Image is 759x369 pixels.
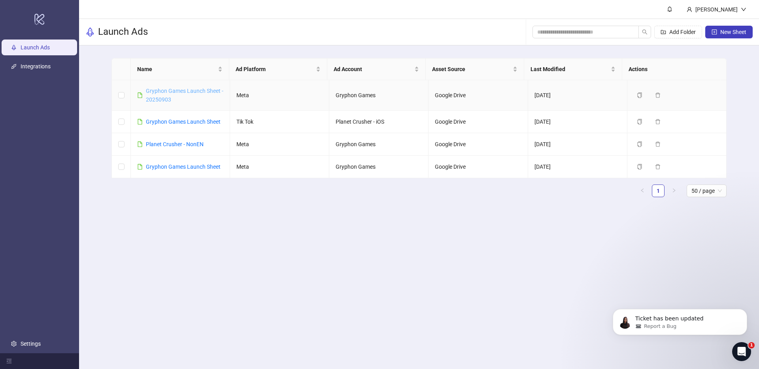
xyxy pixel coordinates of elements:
[636,184,649,197] button: left
[692,5,741,14] div: [PERSON_NAME]
[672,188,676,193] span: right
[137,119,143,124] span: file
[732,342,751,361] iframe: Intercom live chat
[137,65,216,73] span: Name
[655,92,661,98] span: delete
[637,119,642,124] span: copy
[668,184,680,197] li: Next Page
[137,92,143,98] span: file
[429,111,528,133] td: Google Drive
[668,184,680,197] button: right
[146,141,204,147] a: Planet Crusher - NonEN
[98,26,148,38] h3: Launch Ads
[654,26,702,38] button: Add Folder
[137,164,143,169] span: file
[524,58,623,80] th: Last Modified
[655,119,661,124] span: delete
[741,7,746,12] span: down
[85,27,95,37] span: rocket
[601,292,759,348] iframe: Intercom notifications message
[748,342,755,348] span: 1
[230,80,329,111] td: Meta
[329,111,429,133] td: Planet Crusher - iOS
[687,7,692,12] span: user
[531,65,610,73] span: Last Modified
[528,156,627,178] td: [DATE]
[637,92,642,98] span: copy
[137,141,143,147] span: file
[146,164,221,170] a: Gryphon Games Launch Sheet
[652,185,664,197] a: 1
[637,141,642,147] span: copy
[21,44,50,51] a: Launch Ads
[432,65,511,73] span: Asset Source
[669,29,696,35] span: Add Folder
[334,65,413,73] span: Ad Account
[528,133,627,156] td: [DATE]
[329,156,429,178] td: Gryphon Games
[655,164,661,169] span: delete
[230,111,329,133] td: Tik Tok
[329,133,429,156] td: Gryphon Games
[655,141,661,147] span: delete
[667,6,672,12] span: bell
[327,58,426,80] th: Ad Account
[146,88,223,103] a: Gryphon Games Launch Sheet - 20250903
[637,164,642,169] span: copy
[691,185,722,197] span: 50 / page
[236,65,315,73] span: Ad Platform
[230,156,329,178] td: Meta
[720,29,746,35] span: New Sheet
[712,29,717,35] span: plus-square
[21,63,51,70] a: Integrations
[131,58,229,80] th: Name
[528,80,627,111] td: [DATE]
[642,29,648,35] span: search
[429,156,528,178] td: Google Drive
[622,58,721,80] th: Actions
[429,133,528,156] td: Google Drive
[640,188,645,193] span: left
[652,184,665,197] li: 1
[21,341,41,347] a: Settings
[146,119,221,125] a: Gryphon Games Launch Sheet
[6,358,12,364] span: menu-fold
[429,80,528,111] td: Google Drive
[229,58,328,80] th: Ad Platform
[528,111,627,133] td: [DATE]
[230,133,329,156] td: Meta
[329,80,429,111] td: Gryphon Games
[661,29,666,35] span: folder-add
[705,26,753,38] button: New Sheet
[687,184,727,197] div: Page Size
[426,58,524,80] th: Asset Source
[636,184,649,197] li: Previous Page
